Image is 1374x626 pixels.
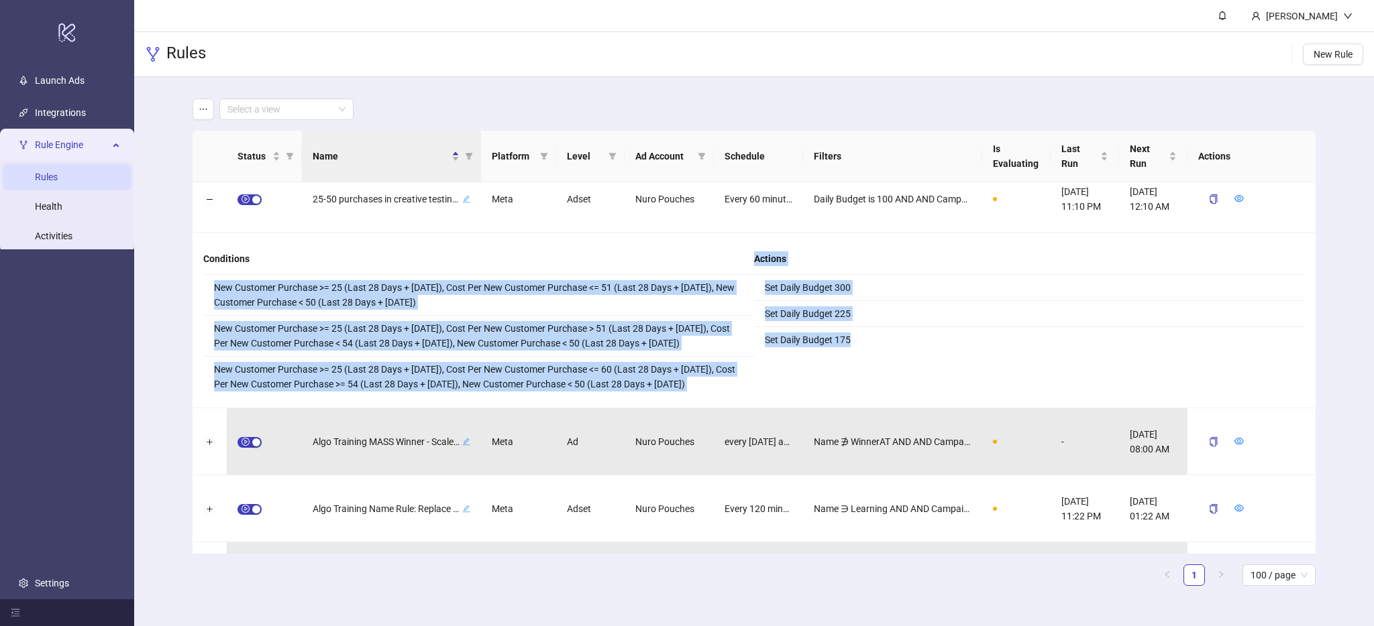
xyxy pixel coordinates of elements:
[35,201,62,212] a: Health
[556,166,625,233] div: Adset
[35,172,58,182] a: Rules
[1119,475,1187,542] div: [DATE] 01:22 AM
[1051,131,1119,182] th: Last Run
[698,152,706,160] span: filter
[567,149,603,164] span: Level
[481,542,556,609] div: Meta
[462,505,470,513] span: edit
[803,131,982,182] th: Filters
[205,194,215,205] button: Collapse row
[754,253,786,264] b: Actions
[1234,503,1244,513] span: eye
[1209,504,1218,513] span: copy
[203,316,754,357] li: New Customer Purchase >= 25 (Last 28 Days + [DATE]), Cost Per New Customer Purchase > 51 (Last 28...
[1157,564,1178,586] li: Previous Page
[1251,565,1308,585] span: 100 / page
[537,146,551,166] span: filter
[1119,131,1187,182] th: Next Run
[814,501,971,516] span: Name ∋ Learning AND AND Campaign Name ∋ Algo_Training
[814,192,971,206] span: Daily Budget is 100 AND AND Campaign Id is 120229225342080254
[606,146,619,166] span: filter
[754,275,1305,301] li: Set Daily Budget 300
[1183,564,1205,586] li: 1
[625,166,714,233] div: Nuro Pouches
[302,131,481,182] th: Name
[540,152,548,160] span: filter
[1130,141,1166,171] span: Next Run
[462,438,470,446] span: edit
[1234,436,1244,447] a: eye
[1051,166,1119,233] div: [DATE] 11:10 PM
[556,408,625,475] div: Ad
[313,192,460,206] span: 25-50 purchases in creative testing first scale
[205,437,215,448] button: Expand row
[313,500,470,517] div: Algo Training Name Rule: Replace Learning With Scalingedit
[462,195,470,203] span: edit
[556,475,625,542] div: Adset
[1261,9,1343,23] div: [PERSON_NAME]
[1184,565,1204,585] a: 1
[1157,564,1178,586] button: left
[35,231,72,241] a: Activities
[1217,570,1225,578] span: right
[1051,475,1119,542] div: [DATE] 11:22 PM
[35,131,109,158] span: Rule Engine
[203,275,754,316] li: New Customer Purchase >= 25 (Last 28 Days + [DATE]), Cost Per New Customer Purchase <= 51 (Last 2...
[1243,564,1316,586] div: Page Size
[609,152,617,160] span: filter
[1198,188,1229,210] button: copy
[35,578,69,588] a: Settings
[199,105,208,114] span: ellipsis
[203,253,250,264] b: Conditions
[286,152,294,160] span: filter
[1234,194,1244,204] a: eye
[1198,431,1229,452] button: copy
[205,504,215,515] button: Expand row
[714,131,803,182] th: Schedule
[481,166,556,233] div: Meta
[35,75,85,86] a: Launch Ads
[35,107,86,118] a: Integrations
[492,149,535,164] span: Platform
[237,149,270,164] span: Status
[982,131,1051,182] th: Is Evaluating
[227,131,302,182] th: Status
[203,357,754,397] li: New Customer Purchase >= 25 (Last 28 Days + [DATE]), Cost Per New Customer Purchase <= 60 (Last 2...
[725,434,792,449] span: every [DATE] at 8:00 AM [GEOGRAPHIC_DATA]/New_York
[1163,570,1171,578] span: left
[481,475,556,542] div: Meta
[1303,44,1363,65] button: New Rule
[1198,498,1229,519] button: copy
[166,43,206,66] h3: Rules
[313,149,449,164] span: Name
[1210,564,1232,586] button: right
[462,146,476,166] span: filter
[313,434,460,449] span: Algo Training MASS Winner - Scale Action 2.2
[1051,408,1119,475] div: -
[1234,194,1244,203] span: eye
[313,190,470,208] div: 25-50 purchases in creative testing first scaleedit
[1119,408,1187,475] div: [DATE] 08:00 AM
[754,301,1305,327] li: Set Daily Budget 225
[1119,542,1187,609] div: [DATE] 09:00 AM
[1209,194,1218,204] span: copy
[725,192,792,206] span: Every 60 minutes
[556,542,625,609] div: Ad
[1343,11,1353,21] span: down
[11,608,20,617] span: menu-fold
[1218,11,1227,20] span: bell
[465,152,473,160] span: filter
[1234,503,1244,514] a: eye
[625,542,714,609] div: Nuro Pouches
[313,433,470,450] div: Algo Training MASS Winner - Scale Action 2.2edit
[625,475,714,542] div: Nuro Pouches
[145,46,161,62] span: fork
[1119,166,1187,233] div: [DATE] 12:10 AM
[635,149,692,164] span: Ad Account
[481,408,556,475] div: Meta
[283,146,297,166] span: filter
[19,140,28,149] span: fork
[1061,141,1098,171] span: Last Run
[814,434,971,449] span: Name ∌ WinnerAT AND AND Campaign Name ∋ Algo_Training
[625,408,714,475] div: Nuro Pouches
